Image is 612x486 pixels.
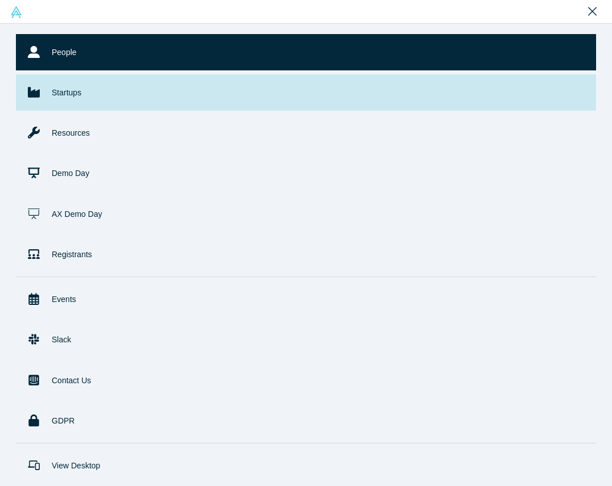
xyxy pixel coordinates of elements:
a: People [16,34,596,70]
a: Events [16,281,596,317]
a: AX Demo Day [16,196,596,232]
a: Startups [16,74,596,111]
a: Registrants [16,236,596,273]
a: Demo Day [16,155,596,191]
a: View Desktop [16,447,596,484]
a: Contact Us [16,362,596,399]
a: Resources [16,115,596,151]
img: Alchemist Vault Logo [10,6,22,18]
a: Slack [16,321,596,358]
a: GDPR [16,403,596,439]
